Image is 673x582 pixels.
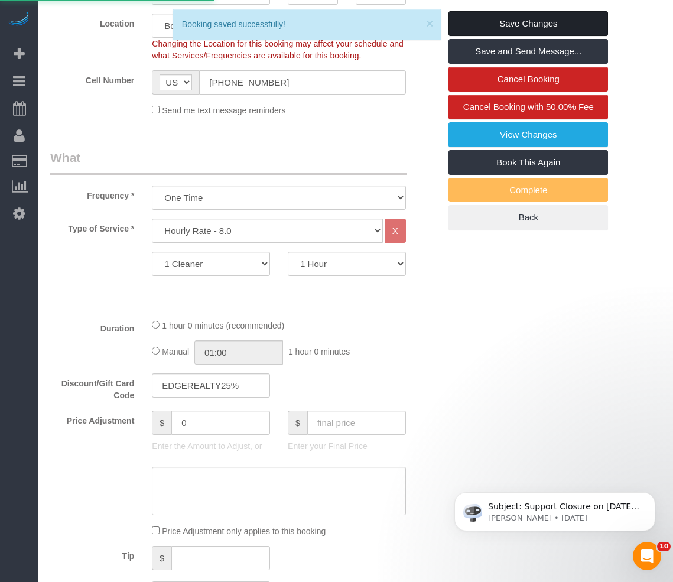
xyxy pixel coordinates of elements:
[633,542,661,570] iframe: Intercom live chat
[448,67,608,92] a: Cancel Booking
[307,411,406,435] input: final price
[152,39,403,60] span: Changing the Location for this booking may affect your schedule and what Services/Frequencies are...
[41,318,143,334] label: Duration
[162,526,326,536] span: Price Adjustment only applies to this booking
[448,122,608,147] a: View Changes
[41,373,143,401] label: Discount/Gift Card Code
[182,18,433,30] div: Booking saved successfully!
[437,467,673,550] iframe: Intercom notifications message
[448,205,608,230] a: Back
[41,411,143,427] label: Price Adjustment
[288,347,350,356] span: 1 hour 0 minutes
[41,14,143,30] label: Location
[152,440,270,452] p: Enter the Amount to Adjust, or
[152,546,171,570] span: $
[41,186,143,201] label: Frequency *
[288,440,406,452] p: Enter your Final Price
[448,11,608,36] a: Save Changes
[448,39,608,64] a: Save and Send Message...
[657,542,671,551] span: 10
[152,411,171,435] span: $
[41,70,143,86] label: Cell Number
[448,95,608,119] a: Cancel Booking with 50.00% Fee
[41,219,143,235] label: Type of Service *
[426,17,433,30] button: ×
[463,102,594,112] span: Cancel Booking with 50.00% Fee
[288,411,307,435] span: $
[162,106,285,115] span: Send me text message reminders
[7,12,31,28] img: Automaid Logo
[448,150,608,175] a: Book This Again
[199,70,406,95] input: Cell Number
[162,321,284,330] span: 1 hour 0 minutes (recommended)
[41,546,143,562] label: Tip
[162,347,189,356] span: Manual
[50,149,407,175] legend: What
